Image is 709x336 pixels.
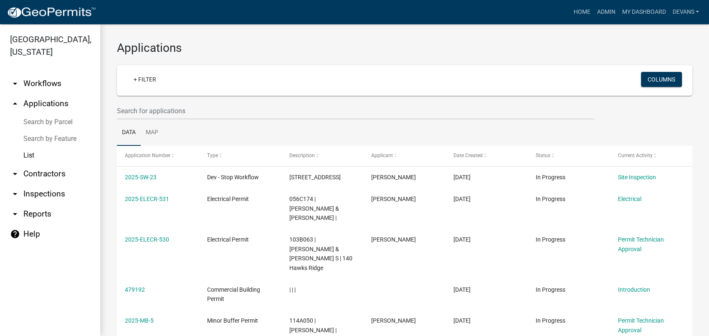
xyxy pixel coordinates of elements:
[289,153,315,158] span: Description
[125,196,169,202] a: 2025-ELECR-531
[618,174,656,181] a: Site Inspection
[10,189,20,199] i: arrow_drop_down
[453,317,471,324] span: 09/16/2025
[618,317,663,333] a: Permit Technician Approval
[289,236,352,271] span: 103B063 | PITTS GREGORY C & AMY S | 140 Hawks Ridge
[618,236,663,252] a: Permit Technician Approval
[125,236,169,243] a: 2025-ELECR-530
[453,153,483,158] span: Date Created
[536,236,565,243] span: In Progress
[453,286,471,293] span: 09/16/2025
[125,153,170,158] span: Application Number
[125,174,157,181] a: 2025-SW-23
[289,174,341,181] span: 1041 CROOKED CREEK RD
[371,236,416,243] span: Ben Moore
[363,146,446,166] datatable-header-cell: Applicant
[141,120,163,146] a: Map
[610,146,692,166] datatable-header-cell: Current Activity
[536,317,565,324] span: In Progress
[207,286,260,303] span: Commercial Building Permit
[281,146,363,166] datatable-header-cell: Description
[289,317,337,333] span: 114A050 | Matt Bacon |
[10,99,20,109] i: arrow_drop_up
[669,4,702,20] a: devans
[207,196,249,202] span: Electrical Permit
[528,146,610,166] datatable-header-cell: Status
[618,286,650,293] a: Introduction
[371,317,416,324] span: Matt Bacon
[117,102,594,120] input: Search for applications
[117,146,199,166] datatable-header-cell: Application Number
[453,196,471,202] span: 09/16/2025
[10,169,20,179] i: arrow_drop_down
[125,286,145,293] a: 479192
[536,174,565,181] span: In Progress
[289,196,339,221] span: 056C174 | SMITH MATTHEW J & LYNNE M |
[570,4,593,20] a: Home
[117,120,141,146] a: Data
[207,317,258,324] span: Minor Buffer Permit
[117,41,692,55] h3: Applications
[453,236,471,243] span: 09/16/2025
[371,153,393,158] span: Applicant
[10,79,20,89] i: arrow_drop_down
[371,196,416,202] span: Dennis Lemaster
[536,286,565,293] span: In Progress
[618,196,641,202] a: Electrical
[641,72,682,87] button: Columns
[536,196,565,202] span: In Progress
[207,236,249,243] span: Electrical Permit
[446,146,528,166] datatable-header-cell: Date Created
[10,209,20,219] i: arrow_drop_down
[618,4,669,20] a: My Dashboard
[199,146,281,166] datatable-header-cell: Type
[10,229,20,239] i: help
[127,72,163,87] a: + Filter
[207,174,259,181] span: Dev - Stop Workflow
[207,153,218,158] span: Type
[289,286,296,293] span: | | |
[125,317,154,324] a: 2025-MB-5
[371,174,416,181] span: Anthony Smith
[453,174,471,181] span: 09/16/2025
[618,153,652,158] span: Current Activity
[536,153,550,158] span: Status
[593,4,618,20] a: Admin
